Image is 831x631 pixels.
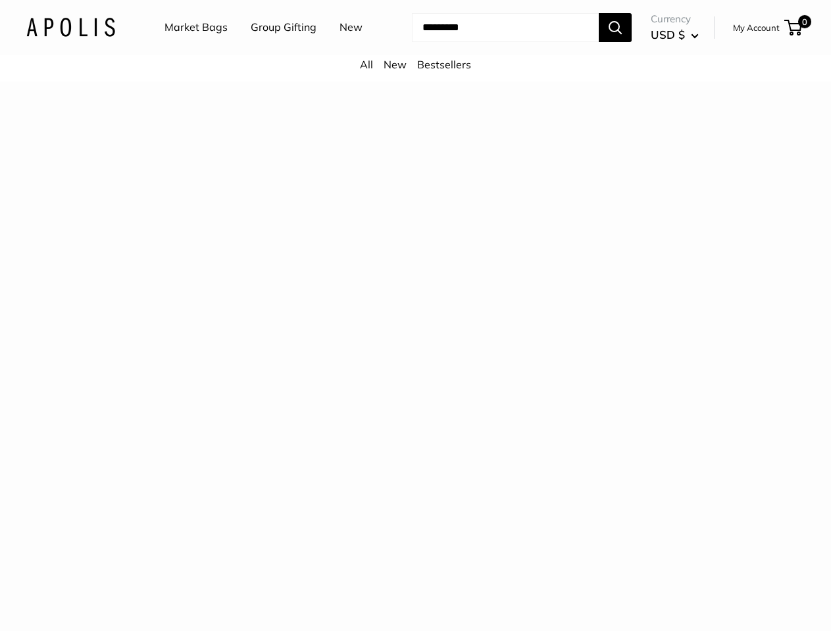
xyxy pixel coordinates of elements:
a: New [384,58,407,71]
span: 0 [798,15,811,28]
a: Group Gifting [251,18,316,37]
a: Bestsellers [417,58,471,71]
a: New [340,18,363,37]
a: All [360,58,373,71]
input: Search... [412,13,599,42]
a: Market Bags [164,18,228,37]
span: Currency [651,10,699,28]
a: My Account [733,20,780,35]
span: USD $ [651,28,685,41]
img: Apolis [26,18,115,37]
button: Search [599,13,632,42]
a: 0 [786,20,802,35]
button: USD $ [651,24,699,45]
